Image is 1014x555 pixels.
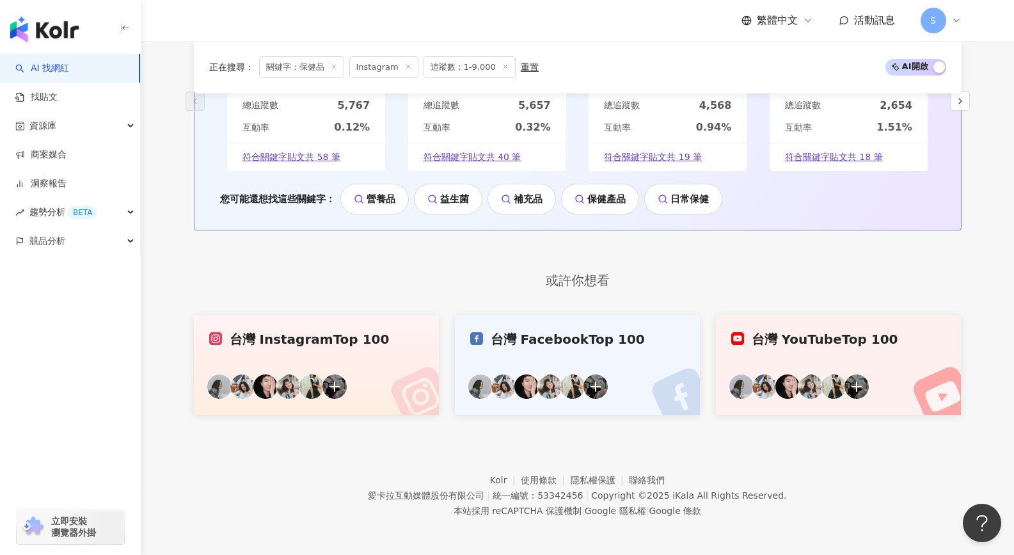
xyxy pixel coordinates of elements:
a: chrome extension立即安裝 瀏覽器外掛 [17,510,124,544]
span: 關鍵字：保健品 [259,56,344,78]
span: S [930,13,936,28]
span: 資源庫 [29,111,56,140]
span: | [487,490,490,501]
a: 日常保健 [644,184,722,214]
span: 趨勢分析 [29,198,97,227]
img: KOL Avatar [729,374,754,399]
a: 聯絡我們 [629,475,665,485]
div: 台灣 Instagram Top 100 [209,330,424,348]
span: 繁體中文 [757,13,798,28]
span: 符合關鍵字貼文共 58 筆 [242,151,340,164]
span: Instagram [349,56,418,78]
span: 立即安裝 瀏覽器外掛 [51,515,96,538]
a: 台灣 FacebookTop 100KOL AvatarKOL AvatarKOL AvatarKOL AvatarKOL AvatarKOL Avatar [455,315,701,415]
a: twinbrothers1990健身KOL Avatar總追蹤數5,657互動率0.32%符合關鍵字貼文共 40 筆 [408,20,566,172]
div: 互動率 [424,122,450,134]
div: 1.51% [876,120,912,134]
div: 愛卡拉互動媒體股份有限公司 [368,490,484,501]
span: 競品分析 [29,227,65,255]
img: KOL Avatar [560,374,585,399]
div: 重置 [521,62,539,72]
div: BETA [68,206,97,219]
img: KOL Avatar [253,374,278,399]
img: KOL Avatar [752,374,777,399]
div: 5,657 [518,99,551,113]
span: 符合關鍵字貼文共 40 筆 [424,151,521,164]
a: 找貼文 [15,91,58,104]
div: 總追蹤數 [424,99,459,112]
a: 營養品 [340,184,409,214]
img: KOL Avatar [798,374,823,399]
div: 0.12% [335,120,370,134]
a: 符合關鍵字貼文共 19 筆 [589,143,747,172]
a: i-Panny 愛陪您 台灣保健品牌營養與保健KOL Avatar總追蹤數5,767互動率0.12%符合關鍵字貼文共 58 筆 [227,20,385,172]
div: 4,568 [699,99,732,113]
img: KOL Avatar [276,374,301,399]
a: 台灣 InstagramTop 100KOL AvatarKOL AvatarKOL AvatarKOL AvatarKOL AvatarKOL Avatar [194,315,440,415]
iframe: Help Scout Beacon - Open [963,504,1001,542]
div: Copyright © 2025 All Rights Reserved. [591,490,786,501]
img: chrome extension [20,517,45,537]
div: 台灣 Facebook Top 100 [470,330,685,348]
a: 隱私權保護 [571,475,630,485]
div: 總追蹤數 [785,99,821,112]
img: KOL Avatar [322,374,347,399]
div: 總追蹤數 [604,99,640,112]
img: KOL Avatar [207,374,232,399]
img: KOL Avatar [775,374,800,399]
a: 符合關鍵字貼文共 40 筆 [408,143,566,172]
a: 符合關鍵字貼文共 58 筆 [227,143,385,172]
div: 台灣 YouTube Top 100 [731,330,946,348]
a: 符合關鍵字貼文共 18 筆 [770,143,928,172]
a: 益生菌 [414,184,482,214]
div: 互動率 [785,122,812,134]
a: searchAI 找網紅 [15,62,69,75]
img: KOL Avatar [821,374,846,399]
div: 互動率 [604,122,631,134]
a: 商案媒合 [15,149,67,161]
a: Google 條款 [649,506,701,516]
a: Kolr [490,475,521,485]
div: 0.32% [515,120,551,134]
img: KOL Avatar [491,374,516,399]
span: 符合關鍵字貼文共 18 筆 [785,151,883,164]
div: 0.94% [696,120,732,134]
a: wenwen_580888營養與保健KOL Avatar總追蹤數4,568互動率0.94%符合關鍵字貼文共 19 筆 [589,20,747,172]
a: 使用條款 [521,475,571,485]
span: | [585,490,589,501]
img: KOL Avatar [299,374,324,399]
a: 洞察報告 [15,177,67,190]
a: Google 隱私權 [585,506,646,516]
div: 統一編號：53342456 [493,490,583,501]
div: 互動率 [242,122,269,134]
span: 本站採用 reCAPTCHA 保護機制 [454,503,701,519]
img: KOL Avatar [468,374,493,399]
span: rise [15,208,24,217]
div: 您可能還想找這些關鍵字： [220,184,935,214]
a: 台灣 YouTubeTop 100KOL AvatarKOL AvatarKOL AvatarKOL AvatarKOL AvatarKOL Avatar [716,315,962,415]
span: 符合關鍵字貼文共 19 筆 [604,151,702,164]
span: 正在搜尋 ： [209,62,254,72]
img: logo [10,17,79,42]
div: 5,767 [337,99,370,113]
span: | [582,506,585,516]
a: iKala [672,490,694,501]
img: KOL Avatar [583,374,608,399]
a: 保健產品 [561,184,639,214]
img: KOL Avatar [844,374,869,399]
span: 或許你想看 [533,271,622,291]
a: [PERSON_NAME]營養與保健KOL Avatar總追蹤數2,654互動率1.51%符合關鍵字貼文共 18 筆 [770,20,928,172]
div: 總追蹤數 [242,99,278,112]
span: 活動訊息 [854,14,895,26]
img: KOL Avatar [537,374,562,399]
a: 補充品 [487,184,556,214]
div: 2,654 [880,99,912,113]
img: KOL Avatar [230,374,255,399]
span: 追蹤數：1-9,000 [424,56,516,78]
span: | [646,506,649,516]
img: KOL Avatar [514,374,539,399]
